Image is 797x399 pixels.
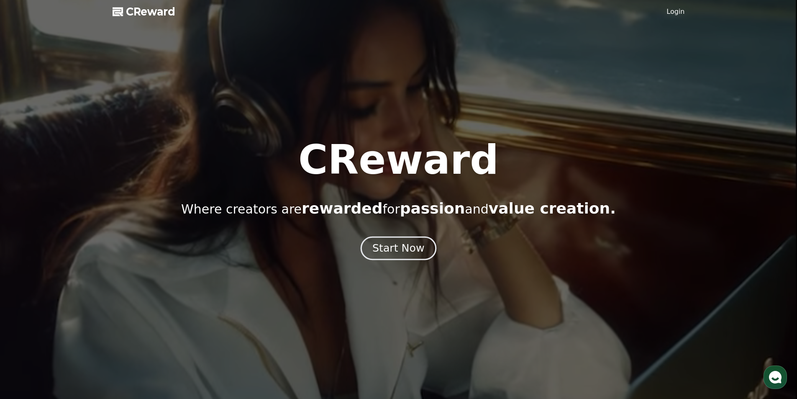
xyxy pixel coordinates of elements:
span: passion [400,200,465,217]
a: CReward [113,5,175,18]
button: Start Now [361,236,436,260]
span: Settings [124,278,144,285]
a: Messages [55,265,108,286]
span: Home [21,278,36,285]
h1: CReward [298,140,499,180]
span: Messages [69,278,94,285]
span: value creation. [489,200,616,217]
span: CReward [126,5,175,18]
a: Login [666,7,684,17]
a: Home [3,265,55,286]
a: Settings [108,265,161,286]
div: Start Now [372,241,424,255]
span: rewarded [302,200,382,217]
p: Where creators are for and [181,200,616,217]
a: Start Now [362,245,435,253]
